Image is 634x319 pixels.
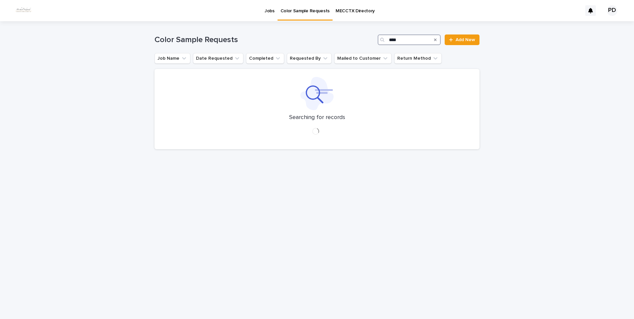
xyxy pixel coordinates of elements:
button: Return Method [394,53,442,64]
button: Mailed to Customer [334,53,392,64]
input: Search [378,34,441,45]
button: Date Requested [193,53,243,64]
p: Searching for records [289,114,345,121]
img: dhEtdSsQReaQtgKTuLrt [13,4,34,17]
button: Requested By [287,53,332,64]
div: PD [607,5,617,16]
a: Add New [445,34,479,45]
button: Completed [246,53,284,64]
button: Job Name [155,53,190,64]
h1: Color Sample Requests [155,35,375,45]
span: Add New [456,37,475,42]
